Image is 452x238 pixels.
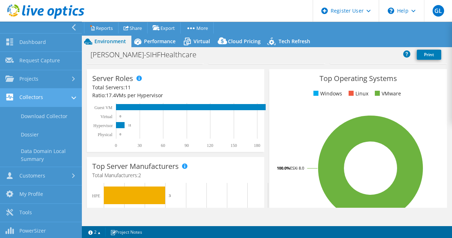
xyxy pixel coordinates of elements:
[92,162,179,170] h3: Top Server Manufacturers
[106,92,116,99] span: 17.4
[98,132,112,137] text: Physical
[118,22,148,33] a: Share
[128,124,131,127] text: 11
[169,193,171,198] text: 3
[373,90,401,98] li: VMware
[347,90,368,98] li: Linux
[87,51,208,59] h1: [PERSON_NAME]-SIHFHealthcare
[94,105,112,110] text: Guest VM
[207,143,213,148] text: 120
[115,143,117,148] text: 0
[92,75,133,82] h3: Server Roles
[84,22,118,33] a: Reports
[277,165,290,171] tspan: 100.0%
[120,133,121,136] text: 0
[279,38,310,45] span: Tech Refresh
[433,5,444,17] span: GL
[388,8,394,14] svg: \n
[312,90,342,98] li: Windows
[125,84,131,91] span: 11
[101,114,113,119] text: Virtual
[93,123,113,128] text: Hypervisor
[94,38,126,45] span: Environment
[138,172,141,179] span: 2
[92,171,259,179] h4: Total Manufacturers:
[275,75,441,82] h3: Top Operating Systems
[180,22,214,33] a: More
[120,114,121,118] text: 0
[92,84,176,91] div: Total Servers:
[147,22,181,33] a: Export
[417,50,441,60] a: Print
[185,143,189,148] text: 90
[83,228,106,237] a: 2
[228,38,261,45] span: Cloud Pricing
[194,38,210,45] span: Virtual
[105,228,147,237] a: Project Notes
[138,143,142,148] text: 30
[161,143,165,148] text: 60
[92,193,100,198] text: HPE
[290,165,304,171] tspan: ESXi 8.0
[144,38,176,45] span: Performance
[254,143,260,148] text: 180
[230,143,237,148] text: 150
[92,91,259,99] div: Ratio: VMs per Hypervisor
